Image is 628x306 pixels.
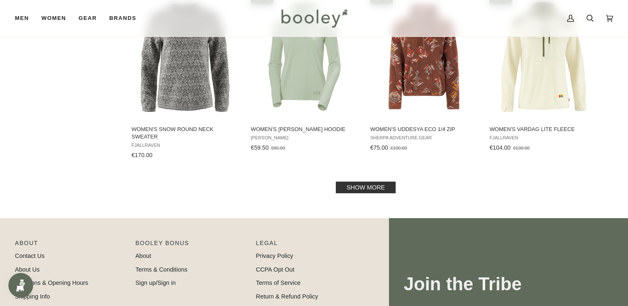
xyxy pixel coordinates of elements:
[271,146,285,151] span: €85.00
[109,14,136,22] span: Brands
[251,144,269,151] span: €59.50
[135,279,176,286] a: Sign up/Sign in
[369,2,479,112] img: Sherpa Adventure Gear Women's Uddesya Eco 1/4 Zip Cappuccino Yathra - Booley Galway
[251,126,358,133] span: Women's [PERSON_NAME] Hoodie
[78,14,97,22] span: Gear
[391,146,407,151] span: €100.00
[135,239,247,252] p: Booley Bonus
[132,126,239,141] span: Women's Snow Round Neck Sweater
[256,239,368,252] p: Pipeline_Footer Sub
[336,182,396,193] a: Show more
[513,146,530,151] span: €130.00
[256,266,294,273] a: CCPA Opt Out
[488,2,598,112] img: Fjallraven Women's Vardag Lite Fleece Chalk White / Light Olive - Booley Galway
[251,135,358,141] span: [PERSON_NAME]
[15,279,88,286] a: Locations & Opening Hours
[256,293,318,300] a: Return & Refund Policy
[489,135,597,141] span: Fjallraven
[249,2,359,112] img: Helly Hansen Women's Tyri Knit Hoodie Green Mist Melange - Booley Galway
[135,266,187,273] a: Terms & Conditions
[130,2,240,112] img: Fjallraven Women's Snow Round Neck Sweater Grey - Booley Galway
[15,266,39,273] a: About Us
[489,126,597,133] span: Women's Vardag Lite Fleece
[15,14,29,22] span: Men
[42,14,66,22] span: Women
[132,143,239,148] span: Fjallraven
[404,273,613,296] h3: Join the Tribe
[15,239,127,252] p: Pipeline_Footer Main
[256,253,293,259] a: Privacy Policy
[370,144,388,151] span: €75.00
[370,126,478,133] span: Women's Uddesya Eco 1/4 Zip
[135,253,151,259] a: About
[15,253,44,259] a: Contact Us
[370,135,478,141] span: Sherpa Adventure Gear
[132,152,153,158] span: €170.00
[256,279,301,286] a: Terms of Service
[278,6,350,30] img: Booley
[489,144,511,151] span: €104.00
[8,273,33,298] iframe: Button to open loyalty program pop-up
[132,184,600,191] div: Pagination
